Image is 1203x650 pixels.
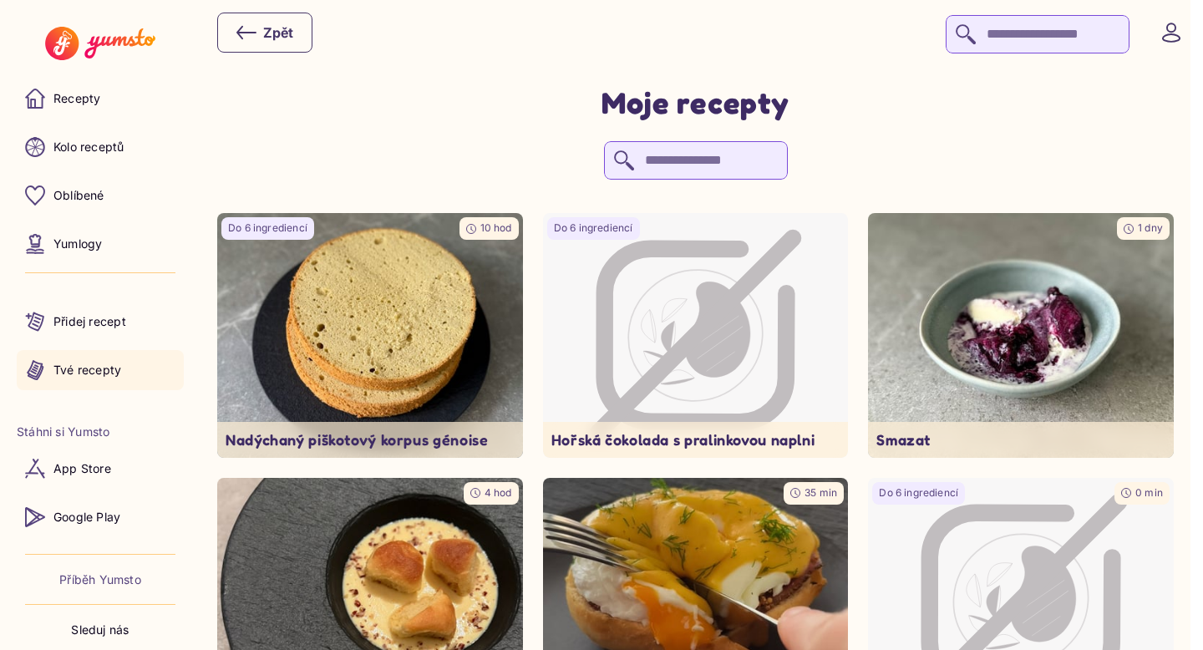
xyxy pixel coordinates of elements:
[53,90,100,107] p: Recepty
[217,213,523,458] a: undefinedDo 6 ingrediencí10 hodNadýchaný piškotový korpus génoise
[485,486,512,499] span: 4 hod
[53,362,121,378] p: Tvé recepty
[45,27,155,60] img: Yumsto logo
[1138,221,1163,234] span: 1 dny
[601,84,789,121] h1: Moje recepty
[543,213,849,458] div: Image not available
[879,486,958,500] p: Do 6 ingrediencí
[53,139,124,155] p: Kolo receptů
[53,236,102,252] p: Yumlogy
[805,486,837,499] span: 35 min
[53,460,111,477] p: App Store
[228,221,307,236] p: Do 6 ingrediencí
[17,350,184,390] a: Tvé recepty
[217,13,312,53] button: Zpět
[876,430,1165,449] p: Smazat
[17,497,184,537] a: Google Play
[53,187,104,204] p: Oblíbené
[17,175,184,216] a: Oblíbené
[53,313,126,330] p: Přidej recept
[71,622,129,638] p: Sleduj nás
[226,430,515,449] p: Nadýchaný piškotový korpus génoise
[59,571,141,588] a: Příběh Yumsto
[17,79,184,119] a: Recepty
[868,213,1174,458] a: undefined1 dnySmazat
[217,213,523,458] img: undefined
[17,224,184,264] a: Yumlogy
[551,430,840,449] p: Hořská čokolada s pralinkovou naplni
[1135,486,1163,499] span: 0 min
[17,127,184,167] a: Kolo receptů
[236,23,293,43] div: Zpět
[17,449,184,489] a: App Store
[868,213,1174,458] img: undefined
[17,302,184,342] a: Přidej recept
[17,424,184,440] li: Stáhni si Yumsto
[53,509,120,526] p: Google Play
[543,213,849,458] a: Image not availableDo 6 ingrediencíHořská čokolada s pralinkovou naplni
[554,221,633,236] p: Do 6 ingrediencí
[480,221,512,234] span: 10 hod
